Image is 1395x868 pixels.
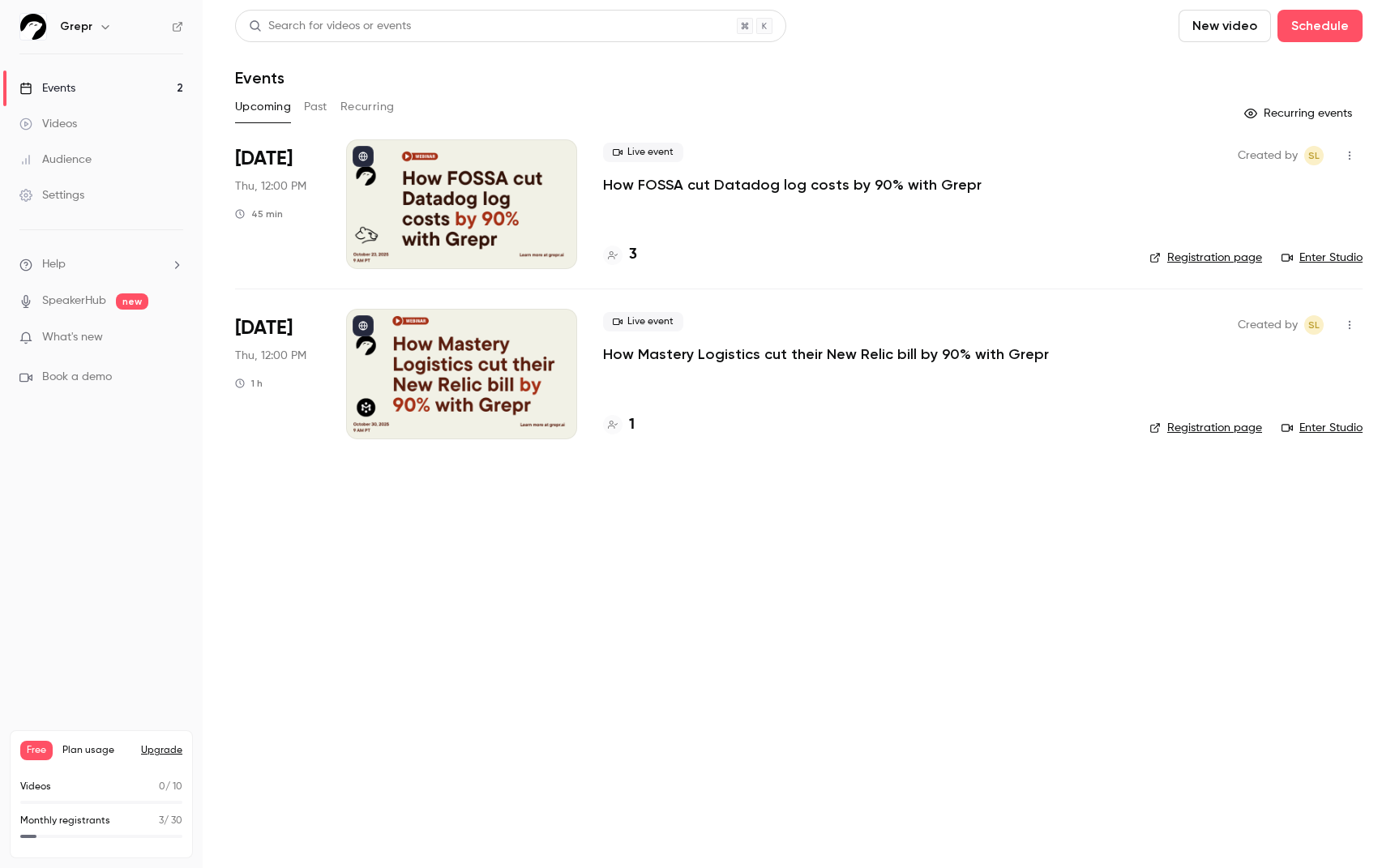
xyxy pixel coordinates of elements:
h1: Events [235,68,285,88]
div: Settings [19,187,84,203]
a: Enter Studio [1282,420,1363,436]
span: 0 [159,782,165,792]
div: Oct 30 Thu, 11:00 AM (America/Chicago) [235,309,320,438]
h6: Grepr [60,19,92,35]
span: Summer Lambert [1304,315,1324,335]
button: Recurring events [1237,100,1363,126]
img: Grepr [20,14,46,40]
span: 3 [159,816,164,826]
span: Created by [1238,146,1298,165]
a: How Mastery Logistics cut their New Relic bill by 90% with Grepr [603,344,1049,364]
li: help-dropdown-opener [19,256,183,273]
span: What's new [42,329,103,346]
h4: 3 [629,244,637,266]
span: Summer Lambert [1304,146,1324,165]
a: SpeakerHub [42,293,106,310]
span: Free [20,741,53,760]
p: Monthly registrants [20,814,110,828]
h4: 1 [629,414,635,436]
span: new [116,293,148,310]
span: Thu, 12:00 PM [235,178,306,195]
a: 1 [603,414,635,436]
span: Live event [603,312,683,331]
button: Recurring [340,94,395,120]
span: Book a demo [42,369,112,386]
div: Oct 23 Thu, 9:00 AM (America/Los Angeles) [235,139,320,269]
a: Enter Studio [1282,250,1363,266]
div: Search for videos or events [249,18,411,35]
a: 3 [603,244,637,266]
span: SL [1308,146,1320,165]
a: Registration page [1149,250,1262,266]
span: Live event [603,143,683,162]
button: Past [304,94,327,120]
span: SL [1308,315,1320,335]
span: [DATE] [235,315,293,341]
p: / 10 [159,780,182,794]
button: Schedule [1277,10,1363,42]
div: Events [19,80,75,96]
span: Plan usage [62,744,131,757]
button: Upgrade [141,744,182,757]
a: Registration page [1149,420,1262,436]
div: Videos [19,116,77,132]
button: Upcoming [235,94,291,120]
div: Audience [19,152,92,168]
button: New video [1179,10,1271,42]
span: [DATE] [235,146,293,172]
a: How FOSSA cut Datadog log costs by 90% with Grepr [603,175,982,195]
p: Videos [20,780,51,794]
p: / 30 [159,814,182,828]
span: Help [42,256,66,273]
span: Created by [1238,315,1298,335]
div: 45 min [235,207,283,220]
span: Thu, 12:00 PM [235,348,306,364]
div: 1 h [235,377,263,390]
